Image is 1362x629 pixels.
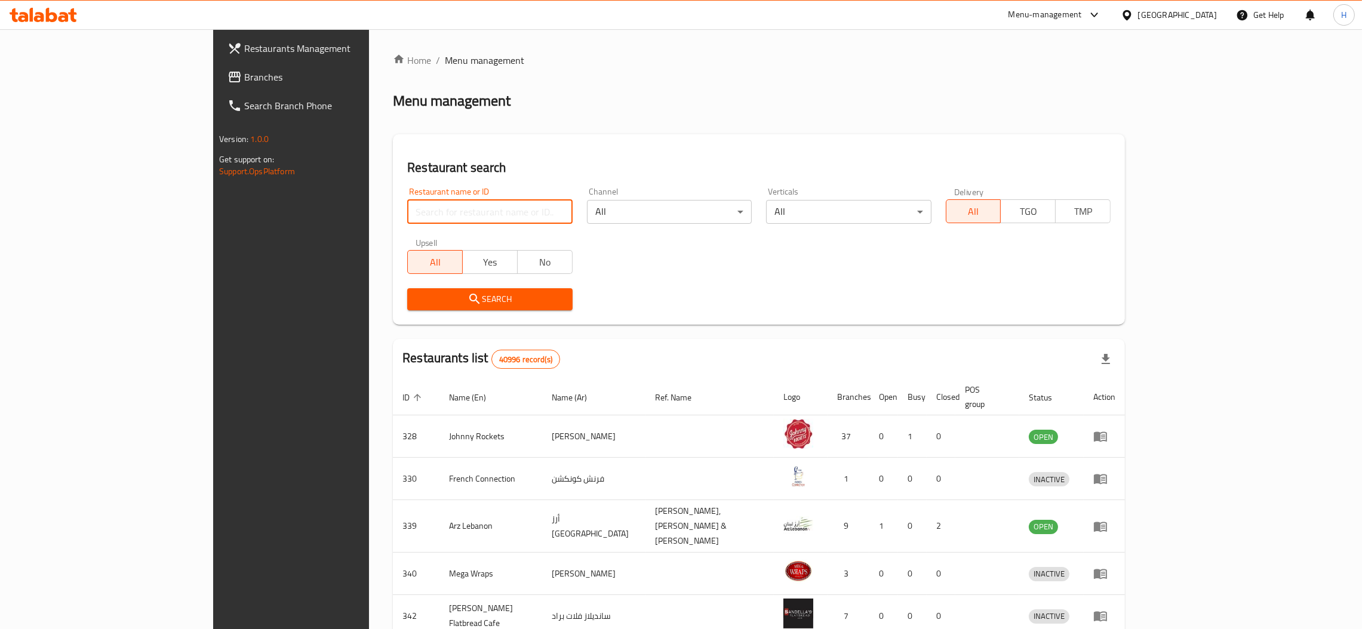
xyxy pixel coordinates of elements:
[1029,390,1068,405] span: Status
[517,250,573,274] button: No
[219,131,248,147] span: Version:
[1009,8,1082,22] div: Menu-management
[439,553,542,595] td: Mega Wraps
[1093,519,1115,534] div: Menu
[954,187,984,196] label: Delivery
[828,553,869,595] td: 3
[393,53,1125,67] nav: breadcrumb
[965,383,1005,411] span: POS group
[219,152,274,167] span: Get support on:
[462,250,518,274] button: Yes
[898,415,927,458] td: 1
[407,200,572,224] input: Search for restaurant name or ID..
[927,458,955,500] td: 0
[407,288,572,310] button: Search
[828,379,869,415] th: Branches
[552,390,602,405] span: Name (Ar)
[1029,473,1069,486] span: INACTIVE
[542,553,646,595] td: [PERSON_NAME]
[439,500,542,553] td: Arz Lebanon
[766,200,931,224] div: All
[413,254,458,271] span: All
[1093,566,1115,581] div: Menu
[439,415,542,458] td: Johnny Rockets
[1029,520,1058,534] span: OPEN
[1029,567,1069,581] div: INACTIVE
[244,98,431,113] span: Search Branch Phone
[774,379,828,415] th: Logo
[783,461,813,491] img: French Connection
[1006,203,1051,220] span: TGO
[1055,199,1111,223] button: TMP
[898,379,927,415] th: Busy
[951,203,997,220] span: All
[783,419,813,449] img: Johnny Rockets
[416,238,438,246] label: Upsell
[402,390,425,405] span: ID
[869,415,898,458] td: 0
[898,500,927,553] td: 0
[828,458,869,500] td: 1
[491,350,560,369] div: Total records count
[522,254,568,271] span: No
[1060,203,1106,220] span: TMP
[542,415,646,458] td: [PERSON_NAME]
[898,458,927,500] td: 0
[783,509,813,539] img: Arz Lebanon
[542,458,646,500] td: فرنش كونكشن
[407,159,1111,177] h2: Restaurant search
[869,500,898,553] td: 1
[445,53,524,67] span: Menu management
[646,500,774,553] td: [PERSON_NAME],[PERSON_NAME] & [PERSON_NAME]
[417,292,562,307] span: Search
[927,553,955,595] td: 0
[1029,609,1069,624] div: INACTIVE
[927,500,955,553] td: 2
[869,553,898,595] td: 0
[250,131,269,147] span: 1.0.0
[1092,345,1120,374] div: Export file
[828,500,869,553] td: 9
[1029,472,1069,486] div: INACTIVE
[1000,199,1056,223] button: TGO
[542,500,646,553] td: أرز [GEOGRAPHIC_DATA]
[1138,8,1217,21] div: [GEOGRAPHIC_DATA]
[927,379,955,415] th: Closed
[1341,8,1346,21] span: H
[1093,429,1115,443] div: Menu
[828,415,869,458] td: 37
[407,250,463,274] button: All
[439,458,542,500] td: French Connection
[492,354,559,365] span: 40996 record(s)
[218,91,441,120] a: Search Branch Phone
[1093,609,1115,623] div: Menu
[869,379,898,415] th: Open
[587,200,752,224] div: All
[244,70,431,84] span: Branches
[869,458,898,500] td: 0
[1029,609,1069,623] span: INACTIVE
[468,254,513,271] span: Yes
[218,63,441,91] a: Branches
[898,553,927,595] td: 0
[218,34,441,63] a: Restaurants Management
[1029,567,1069,581] span: INACTIVE
[783,556,813,586] img: Mega Wraps
[244,41,431,55] span: Restaurants Management
[1084,379,1125,415] th: Action
[656,390,708,405] span: Ref. Name
[927,415,955,458] td: 0
[393,91,511,110] h2: Menu management
[449,390,502,405] span: Name (En)
[783,599,813,628] img: Sandella's Flatbread Cafe
[1093,471,1115,486] div: Menu
[946,199,1001,223] button: All
[1029,430,1058,444] span: OPEN
[219,164,295,179] a: Support.OpsPlatform
[402,349,560,369] h2: Restaurants list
